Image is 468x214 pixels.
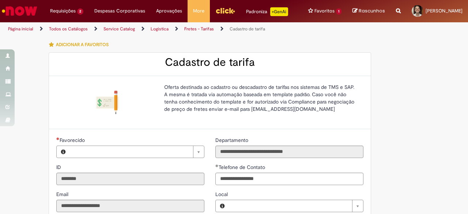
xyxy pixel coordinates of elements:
input: ID [56,173,204,185]
a: Logistica [151,26,169,32]
span: Obrigatório Preenchido [215,164,219,167]
label: Somente leitura - Departamento [215,136,250,144]
span: Aprovações [156,7,182,15]
a: Limpar campo Favorecido [70,146,204,158]
p: Oferta destinada ao cadastro ou descadastro de tarifas nos sistemas de TMS e SAP. A mesma é trata... [164,83,358,113]
a: Rascunhos [352,8,385,15]
img: click_logo_yellow_360x200.png [215,5,235,16]
span: [PERSON_NAME] [426,8,463,14]
p: +GenAi [270,7,288,16]
button: Adicionar a Favoritos [49,37,113,52]
label: Somente leitura - ID [56,164,63,171]
button: Local, Visualizar este registro [216,200,229,212]
span: 1 [336,8,341,15]
a: Service Catalog [103,26,135,32]
a: Fretes - Tarifas [184,26,214,32]
span: Rascunhos [359,7,385,14]
span: Necessários [56,137,60,140]
label: Somente leitura - Email [56,191,70,198]
span: More [193,7,204,15]
input: Email [56,200,204,212]
img: Cadastro de tarifa [96,91,119,114]
a: Todos os Catálogos [49,26,88,32]
span: 2 [77,8,83,15]
div: Padroniza [246,7,288,16]
span: Requisições [50,7,76,15]
a: Limpar campo Local [229,200,363,212]
img: ServiceNow [1,4,38,18]
span: Local [215,191,229,198]
input: Telefone de Contato [215,173,363,185]
span: Necessários - Favorecido [60,137,86,143]
a: Cadastro de tarifa [230,26,265,32]
h2: Cadastro de tarifa [56,56,363,68]
a: Página inicial [8,26,33,32]
span: Favoritos [314,7,335,15]
input: Departamento [215,146,363,158]
span: Somente leitura - Departamento [215,137,250,143]
button: Favorecido, Visualizar este registro [57,146,70,158]
span: Adicionar a Favoritos [56,42,109,48]
ul: Trilhas de página [5,22,306,36]
span: Somente leitura - ID [56,164,63,170]
span: Telefone de Contato [219,164,267,170]
span: Despesas Corporativas [94,7,145,15]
